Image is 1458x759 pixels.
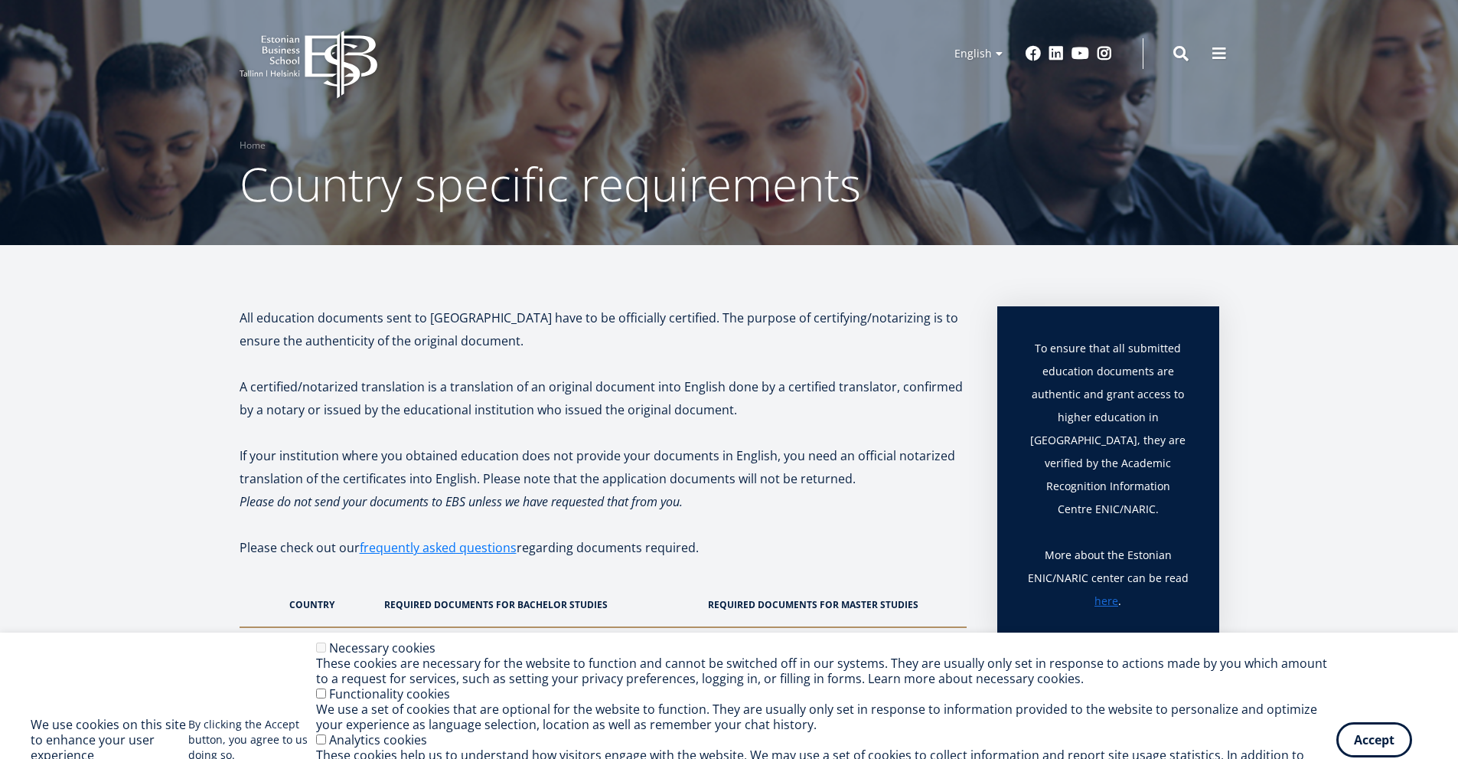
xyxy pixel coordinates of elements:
p: To ensure that all submitted education documents are authentic and grant access to higher educati... [1028,337,1189,544]
p: All education documents sent to [GEOGRAPHIC_DATA] have to be officially certified. The purpose of... [240,306,967,352]
div: These cookies are necessary for the website to function and cannot be switched off in our systems... [316,656,1336,686]
em: Please do not send your documents to EBS unless we have requested that from you. [240,493,683,510]
th: Required documents for Bachelor studies [377,582,701,627]
p: Please check out our regarding documents required. [240,536,967,582]
button: Accept [1336,722,1412,757]
div: We use a set of cookies that are optional for the website to function. They are usually only set ... [316,702,1336,732]
th: Country [240,582,377,627]
a: Facebook [1026,46,1041,61]
label: Necessary cookies [329,640,435,656]
span: Country specific requirements [240,152,861,215]
p: More about the Estonian ENIC/NARIC center can be read . [1028,544,1189,613]
a: Home [240,138,266,153]
a: Instagram [1097,46,1112,61]
a: frequently asked questions [360,536,517,559]
a: here [1094,590,1118,613]
label: Functionality cookies [329,685,450,702]
p: If your institution where you obtained education does not provide your documents in English, you ... [240,444,967,490]
a: Linkedin [1049,46,1064,61]
a: Youtube [1071,46,1089,61]
p: A certified/notarized translation is a translation of an original document into English done by a... [240,375,967,421]
label: Analytics cookies [329,731,427,748]
th: Required documents for Master studies [700,582,966,627]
